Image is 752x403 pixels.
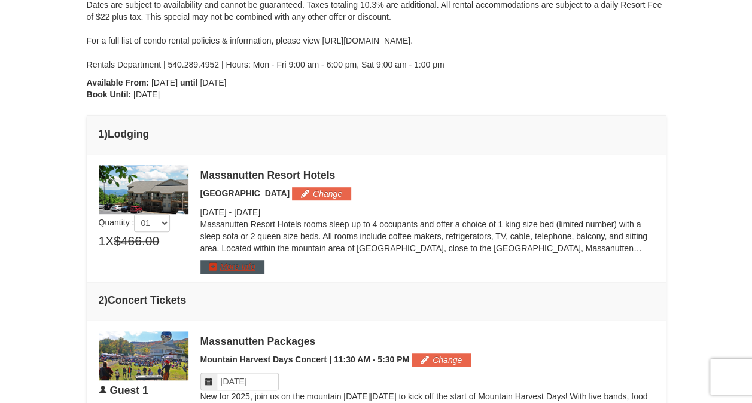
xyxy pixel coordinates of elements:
span: $466.00 [114,232,159,250]
span: X [105,232,114,250]
span: [GEOGRAPHIC_DATA] [200,188,290,198]
span: 1 [99,232,106,250]
strong: Available From: [87,78,150,87]
span: Quantity : [99,218,171,227]
button: Change [412,353,471,367]
p: Massanutten Resort Hotels rooms sleep up to 4 occupants and offer a choice of 1 king size bed (li... [200,218,654,254]
span: Guest 1 [109,384,148,396]
span: ) [104,128,108,140]
strong: until [180,78,198,87]
button: Change [292,187,351,200]
span: [DATE] [133,90,160,99]
span: [DATE] [200,78,226,87]
span: [DATE] [151,78,178,87]
h4: 1 Lodging [99,128,654,140]
div: Massanutten Resort Hotels [200,169,654,181]
span: [DATE] [234,207,260,217]
img: 6619879-104-de5eb655.jpg [99,331,188,380]
strong: Book Until: [87,90,132,99]
button: More Info [200,260,264,273]
span: ) [104,294,108,306]
span: - [229,207,232,217]
span: [DATE] [200,207,227,217]
span: Mountain Harvest Days Concert | 11:30 AM - 5:30 PM [200,355,410,364]
div: Massanutten Packages [200,335,654,347]
img: 19219026-1-e3b4ac8e.jpg [99,165,188,214]
h4: 2 Concert Tickets [99,294,654,306]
